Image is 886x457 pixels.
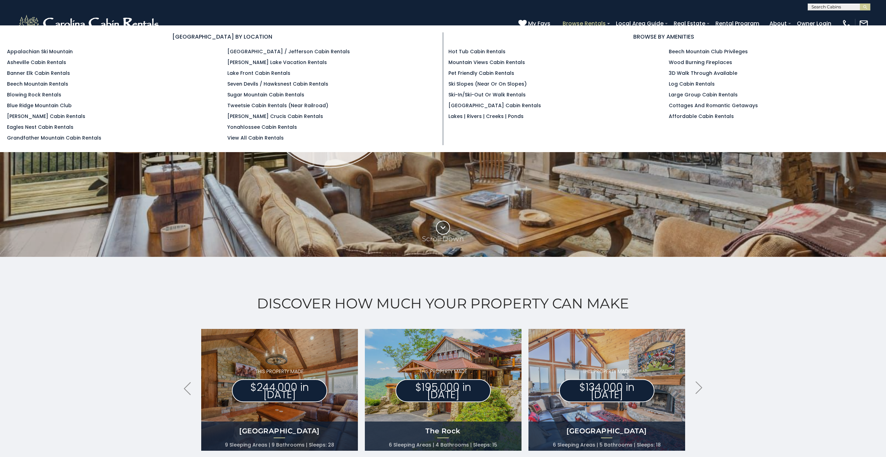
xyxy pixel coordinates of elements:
[669,48,748,55] a: Beech Mountain Club Privileges
[227,102,328,109] a: Tweetsie Cabin Rentals (Near Railroad)
[559,368,654,375] p: THIS PROPERTY MADE
[559,17,609,30] a: Browse Rentals
[637,440,661,450] li: Sleeps: 18
[7,102,72,109] a: Blue Ridge Mountain Club
[528,426,685,436] h4: [GEOGRAPHIC_DATA]
[448,91,526,98] a: Ski-in/Ski-Out or Walk Rentals
[7,32,438,41] h3: [GEOGRAPHIC_DATA] BY LOCATION
[395,379,491,402] p: $195,000 in [DATE]
[669,59,732,66] a: Wood Burning Fireplaces
[232,379,327,402] p: $244,000 in [DATE]
[436,440,472,450] li: 4 Bathrooms
[225,440,270,450] li: 9 Sleeping Areas
[17,13,162,34] img: White-1-2.png
[559,379,654,402] p: $134,000 in [DATE]
[7,59,66,66] a: Asheville Cabin Rentals
[227,48,350,55] a: [GEOGRAPHIC_DATA] / Jefferson Cabin Rentals
[227,134,284,141] a: View All Cabin Rentals
[227,113,323,120] a: [PERSON_NAME] Crucis Cabin Rentals
[448,32,879,41] h3: BROWSE BY AMENITIES
[309,440,334,450] li: Sleeps: 28
[448,113,524,120] a: Lakes | Rivers | Creeks | Ponds
[528,19,550,28] span: My Favs
[473,440,497,450] li: Sleeps: 15
[422,235,464,243] p: Scroll Down
[448,80,527,87] a: Ski Slopes (Near or On Slopes)
[201,426,358,436] h4: [GEOGRAPHIC_DATA]
[389,440,434,450] li: 6 Sleeping Areas
[232,368,327,375] p: THIS PROPERTY MADE
[7,70,70,77] a: Banner Elk Cabin Rentals
[7,113,85,120] a: [PERSON_NAME] Cabin Rentals
[17,296,869,312] h2: Discover How Much Your Property Can Make
[518,19,552,28] a: My Favs
[766,17,790,30] a: About
[227,80,328,87] a: Seven Devils / Hawksnest Cabin Rentals
[859,19,869,29] img: mail-regular-white.png
[7,91,61,98] a: Blowing Rock Rentals
[227,59,327,66] a: [PERSON_NAME] Lake Vacation Rentals
[793,17,835,30] a: Owner Login
[7,80,68,87] a: Beech Mountain Rentals
[612,17,667,30] a: Local Area Guide
[669,91,738,98] a: Large Group Cabin Rentals
[669,113,734,120] a: Affordable Cabin Rentals
[448,102,541,109] a: [GEOGRAPHIC_DATA] Cabin Rentals
[365,329,522,451] a: THIS PROPERTY MADE $195,000 in [DATE] The Rock 6 Sleeping Areas 4 Bathrooms Sleeps: 15
[553,440,598,450] li: 6 Sleeping Areas
[448,59,525,66] a: Mountain Views Cabin Rentals
[669,80,715,87] a: Log Cabin Rentals
[669,102,758,109] a: Cottages and Romantic Getaways
[7,48,73,55] a: Appalachian Ski Mountain
[227,91,304,98] a: Sugar Mountain Cabin Rentals
[669,70,737,77] a: 3D Walk Through Available
[842,19,852,29] img: phone-regular-white.png
[395,368,491,375] p: THIS PROPERTY MADE
[272,440,307,450] li: 9 Bathrooms
[670,17,709,30] a: Real Estate
[448,48,505,55] a: Hot Tub Cabin Rentals
[712,17,763,30] a: Rental Program
[528,329,685,451] a: THIS PROPERTY MADE $134,000 in [DATE] [GEOGRAPHIC_DATA] 6 Sleeping Areas 5 Bathrooms Sleeps: 18
[201,329,358,451] a: THIS PROPERTY MADE $244,000 in [DATE] [GEOGRAPHIC_DATA] 9 Sleeping Areas 9 Bathrooms Sleeps: 28
[365,426,522,436] h4: The Rock
[7,124,73,131] a: Eagles Nest Cabin Rentals
[227,124,297,131] a: Yonahlossee Cabin Rentals
[448,70,514,77] a: Pet Friendly Cabin Rentals
[599,440,635,450] li: 5 Bathrooms
[227,70,290,77] a: Lake Front Cabin Rentals
[7,134,101,141] a: Grandfather Mountain Cabin Rentals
